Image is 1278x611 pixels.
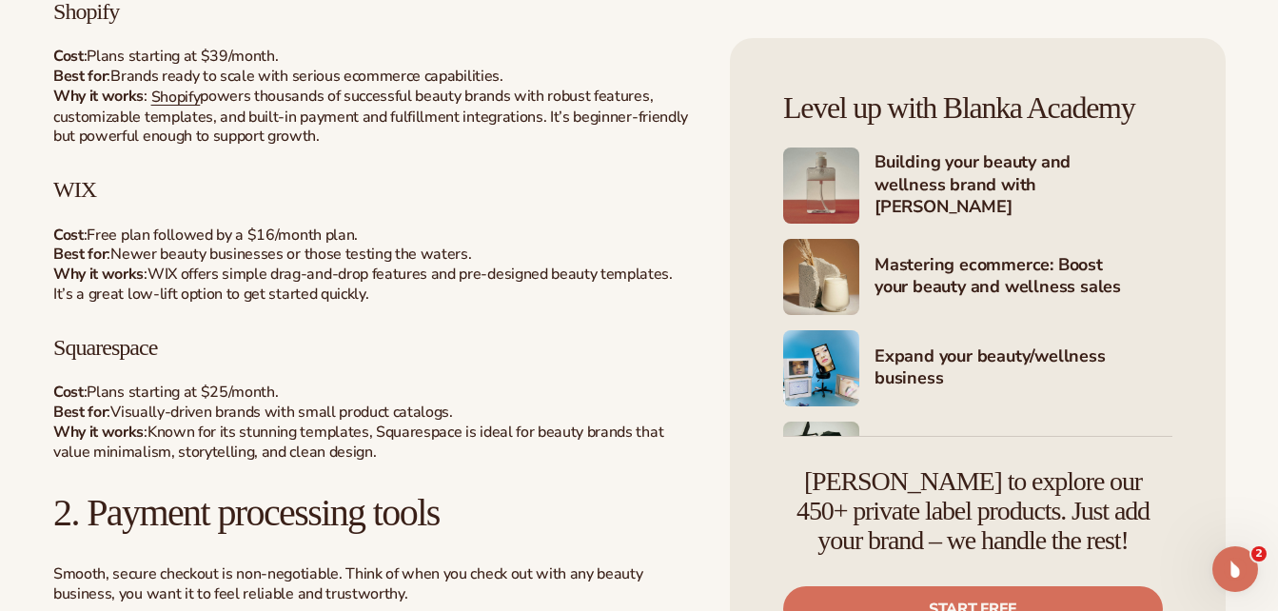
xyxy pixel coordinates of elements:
[151,87,201,108] a: Shopify
[53,382,84,403] strong: Cost
[53,177,96,202] span: WIX
[87,46,278,67] span: Plans starting at $39/month.
[783,91,1172,125] h4: Level up with Blanka Academy
[87,225,358,246] span: Free plan followed by a $16/month plan.
[783,148,1172,224] a: Shopify Image 5 Building your beauty and wellness brand with [PERSON_NAME]
[53,402,107,423] strong: Best for
[53,66,107,87] strong: Best for
[53,86,688,147] span: powers thousands of successful beauty brands with robust features, customizable templates, and bu...
[53,225,87,246] span: :
[53,563,642,604] span: Smooth, secure checkout is non-negotiable. Think of when you check out with any beauty business, ...
[53,86,144,107] strong: Why it works
[53,264,147,285] span: :
[53,46,87,67] span: :
[53,422,147,443] span: :
[110,402,453,423] span: Visually-driven brands with small product catalogs.
[783,422,859,498] img: Shopify Image 8
[783,239,1172,315] a: Shopify Image 6 Mastering ecommerce: Boost your beauty and wellness sales
[875,345,1172,392] h4: Expand your beauty/wellness business
[53,66,110,87] span: :
[53,225,84,246] strong: Cost
[1212,546,1258,592] iframe: Intercom live chat
[53,382,87,403] span: :
[783,330,1172,406] a: Shopify Image 7 Expand your beauty/wellness business
[783,148,859,224] img: Shopify Image 5
[783,422,1172,498] a: Shopify Image 8 Marketing your beauty and wellness brand 101
[53,264,144,285] strong: Why it works
[875,151,1172,220] h4: Building your beauty and wellness brand with [PERSON_NAME]
[1251,546,1267,562] span: 2
[875,254,1172,301] h4: Mastering ecommerce: Boost your beauty and wellness sales
[783,239,859,315] img: Shopify Image 6
[783,467,1163,555] h4: [PERSON_NAME] to explore our 450+ private label products. Just add your brand – we handle the rest!
[110,244,471,265] span: Newer beauty businesses or those testing the waters.
[53,422,663,463] span: Known for its stunning templates, Squarespace is ideal for beauty brands that value minimalism, s...
[110,66,502,87] span: Brands ready to scale with serious ecommerce capabilities.
[53,422,144,443] strong: Why it works
[53,244,110,265] span: :
[53,46,84,67] strong: Cost
[53,491,440,534] span: 2. Payment processing tools
[53,244,107,265] strong: Best for
[53,86,147,107] span: :
[53,335,157,360] span: Squarespace
[87,382,278,403] span: Plans starting at $25/month.
[53,402,110,423] span: :
[783,330,859,406] img: Shopify Image 7
[53,264,673,305] span: WIX offers simple drag-and-drop features and pre-designed beauty templates. It’s a great low-lift...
